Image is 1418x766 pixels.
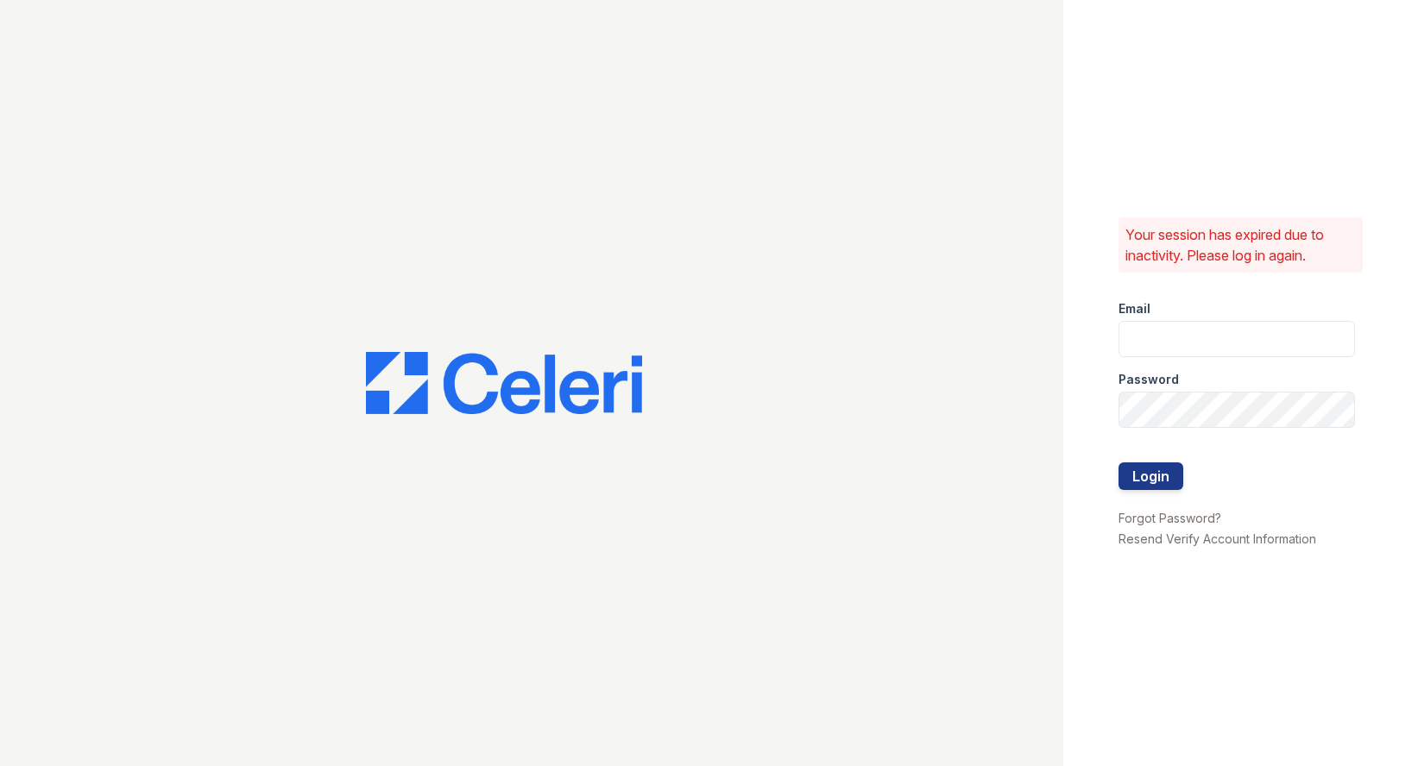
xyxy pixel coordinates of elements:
button: Login [1119,462,1183,490]
a: Forgot Password? [1119,511,1221,525]
a: Resend Verify Account Information [1119,531,1316,546]
label: Password [1119,371,1179,388]
label: Email [1119,300,1150,317]
p: Your session has expired due to inactivity. Please log in again. [1125,224,1356,266]
img: CE_Logo_Blue-a8612792a0a2168367f1c8372b55b34899dd931a85d93a1a3d3e32e68fde9ad4.png [366,352,642,414]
